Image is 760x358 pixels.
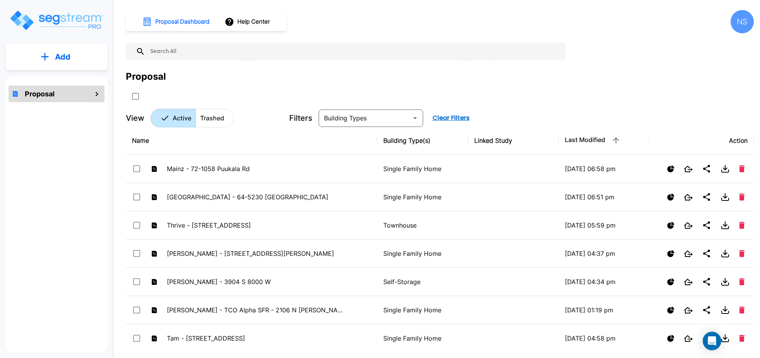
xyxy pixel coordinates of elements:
div: Proposal [126,70,166,84]
div: Platform [151,109,234,127]
button: Delete [736,219,748,232]
button: Open New Tab [681,219,696,232]
button: Share [699,161,714,176]
p: Tam - [STREET_ADDRESS] [167,334,347,343]
button: Delete [736,275,748,288]
button: Download [717,331,733,346]
th: Linked Study [468,127,559,155]
button: Open New Tab [681,191,696,204]
button: Show Proposal Tiers [664,190,678,204]
p: Thrive - [STREET_ADDRESS] [167,221,347,230]
button: Show Proposal Tiers [664,303,678,317]
button: Share [699,218,714,233]
p: Single Family Home [383,164,461,173]
p: Single Family Home [383,305,461,315]
p: [DATE] 01:19 pm [565,305,643,315]
p: View [126,112,144,124]
button: Open New Tab [681,304,696,317]
button: Show Proposal Tiers [664,275,678,289]
button: Share [699,331,714,346]
button: Delete [736,247,748,260]
p: [DATE] 04:34 pm [565,277,643,286]
button: Share [699,302,714,318]
button: Show Proposal Tiers [664,219,678,232]
button: Open [410,113,420,123]
p: [PERSON_NAME] - 3904 S 8000 W [167,277,347,286]
div: Name [132,136,371,145]
p: Mainz - 72-1058 Puukala Rd [167,164,347,173]
p: Single Family Home [383,249,461,258]
p: Trashed [200,113,224,123]
p: Add [55,51,70,63]
th: Last Modified [559,127,649,155]
button: SelectAll [128,89,143,104]
button: Clear Filters [429,110,473,126]
button: Share [699,189,714,205]
button: Delete [736,303,748,317]
button: Help Center [223,14,273,29]
p: Self-Storage [383,277,461,286]
p: [DATE] 06:58 pm [565,164,643,173]
img: Logo [9,9,104,31]
div: Open Intercom Messenger [703,332,721,350]
input: Building Types [321,113,408,123]
button: Delete [736,332,748,345]
button: Share [699,246,714,261]
p: Single Family Home [383,192,461,202]
p: [GEOGRAPHIC_DATA] - 64-5230 [GEOGRAPHIC_DATA] [167,192,347,202]
h1: Proposal Dashboard [155,17,209,26]
p: Single Family Home [383,334,461,343]
p: [DATE] 04:58 pm [565,334,643,343]
p: [PERSON_NAME] - TCO Alpha SFR - 2106 N [PERSON_NAME] SFR [167,305,347,315]
button: Open New Tab [681,163,696,175]
p: [PERSON_NAME] - [STREET_ADDRESS][PERSON_NAME] [167,249,347,258]
button: Open New Tab [681,276,696,288]
button: Download [717,302,733,318]
p: Townhouse [383,221,461,230]
p: Filters [289,112,312,124]
button: Delete [736,190,748,204]
button: Open New Tab [681,332,696,345]
button: Download [717,218,733,233]
p: Active [173,113,191,123]
div: NS [731,10,754,33]
button: Delete [736,162,748,175]
button: Show Proposal Tiers [664,247,678,260]
th: Building Type(s) [377,127,468,155]
button: Trashed [196,109,234,127]
button: Share [699,274,714,289]
button: Show Proposal Tiers [664,332,678,345]
button: Add [5,46,108,68]
button: Show Proposal Tiers [664,162,678,176]
button: Open New Tab [681,247,696,260]
button: Download [717,246,733,261]
p: [DATE] 04:37 pm [565,249,643,258]
input: Search All [145,43,561,60]
button: Download [717,189,733,205]
button: Download [717,161,733,176]
button: Download [717,274,733,289]
p: [DATE] 06:51 pm [565,192,643,202]
h1: Proposal [25,89,55,99]
th: Action [649,127,754,155]
p: [DATE] 05:59 pm [565,221,643,230]
button: Proposal Dashboard [139,14,214,30]
button: Active [151,109,196,127]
